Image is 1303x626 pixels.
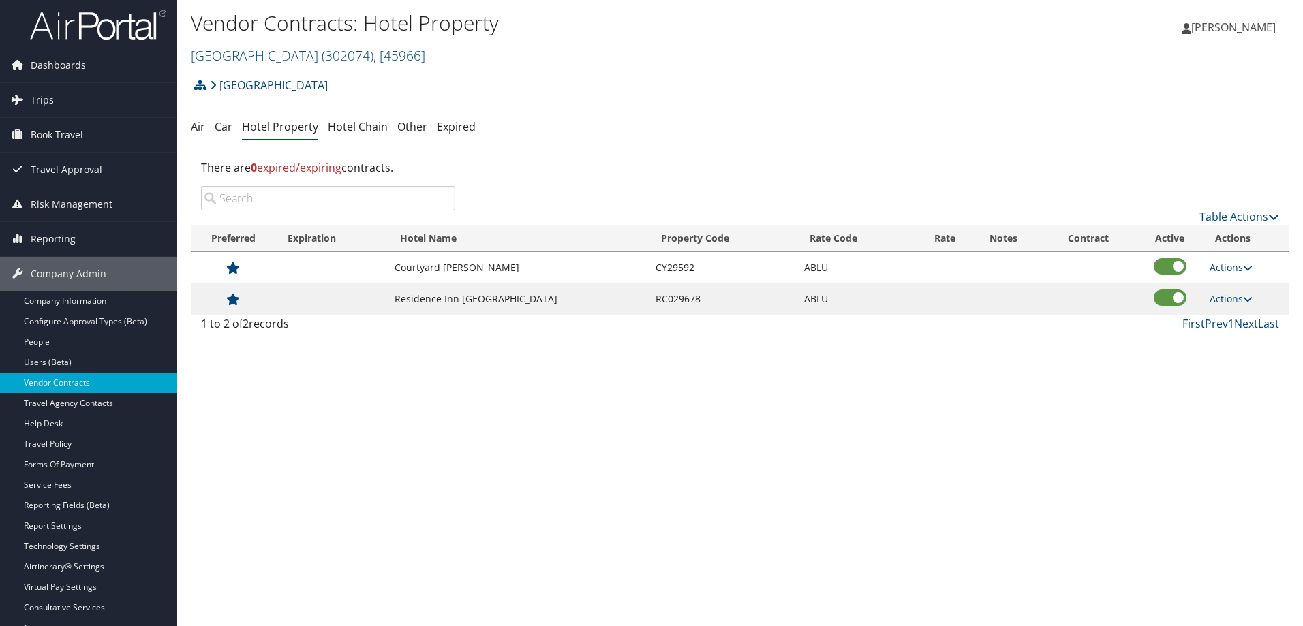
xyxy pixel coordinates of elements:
[30,9,166,41] img: airportal-logo.png
[1210,261,1253,274] a: Actions
[797,225,908,252] th: Rate Code: activate to sort column ascending
[437,119,476,134] a: Expired
[649,283,798,315] td: RC029678
[215,119,232,134] a: Car
[31,48,86,82] span: Dashboards
[1234,316,1258,331] a: Next
[1191,20,1276,35] span: [PERSON_NAME]
[31,153,102,187] span: Travel Approval
[1182,7,1289,48] a: [PERSON_NAME]
[191,46,425,65] a: [GEOGRAPHIC_DATA]
[191,149,1289,186] div: There are contracts.
[388,252,649,283] td: Courtyard [PERSON_NAME]
[251,160,257,175] strong: 0
[191,225,275,252] th: Preferred: activate to sort column ascending
[1182,316,1205,331] a: First
[251,160,341,175] span: expired/expiring
[1228,316,1234,331] a: 1
[908,225,967,252] th: Rate: activate to sort column ascending
[191,119,205,134] a: Air
[1199,209,1279,224] a: Table Actions
[275,225,388,252] th: Expiration: activate to sort column ascending
[649,252,798,283] td: CY29592
[649,225,798,252] th: Property Code: activate to sort column ascending
[31,257,106,291] span: Company Admin
[31,187,112,221] span: Risk Management
[322,46,373,65] span: ( 302074 )
[397,119,427,134] a: Other
[31,118,83,152] span: Book Travel
[1210,292,1253,305] a: Actions
[242,119,318,134] a: Hotel Property
[1258,316,1279,331] a: Last
[1137,225,1203,252] th: Active: activate to sort column ascending
[191,9,923,37] h1: Vendor Contracts: Hotel Property
[31,222,76,256] span: Reporting
[797,252,908,283] td: ABLU
[243,316,249,331] span: 2
[1203,225,1289,252] th: Actions
[1205,316,1228,331] a: Prev
[328,119,388,134] a: Hotel Chain
[373,46,425,65] span: , [ 45966 ]
[968,225,1040,252] th: Notes: activate to sort column ascending
[201,315,455,339] div: 1 to 2 of records
[201,186,455,210] input: Search
[797,283,908,315] td: ABLU
[388,283,649,315] td: Residence Inn [GEOGRAPHIC_DATA]
[210,72,328,99] a: [GEOGRAPHIC_DATA]
[31,83,54,117] span: Trips
[388,225,649,252] th: Hotel Name: activate to sort column ascending
[1039,225,1137,252] th: Contract: activate to sort column ascending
